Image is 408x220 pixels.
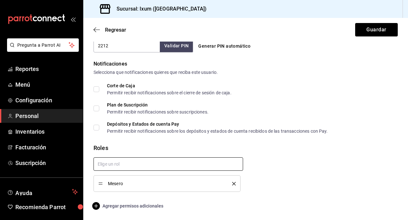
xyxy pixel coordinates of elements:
[107,83,232,88] div: Corte de Caja
[107,103,208,107] div: Plan de Suscripción
[15,143,78,152] span: Facturación
[111,5,207,13] h3: Sucursal: Ixum ([GEOGRAPHIC_DATA])
[94,157,243,171] input: Elige un rol
[228,182,236,185] button: delete
[7,38,79,52] button: Pregunta a Parrot AI
[107,110,208,114] div: Permitir recibir notificaciones sobre suscripciones.
[355,23,398,36] button: Guardar
[94,60,398,68] div: Notificaciones
[94,39,160,52] input: 3 a 6 dígitos
[4,46,79,53] a: Pregunta a Parrot AI
[108,181,223,186] span: Mesero
[70,17,76,22] button: open_drawer_menu
[15,65,78,73] span: Reportes
[94,144,398,152] div: Roles
[15,188,69,196] span: Ayuda
[94,202,163,210] button: Agregar permisos adicionales
[107,90,232,95] div: Permitir recibir notificaciones sobre el cierre de sesión de caja.
[15,203,78,211] span: Recomienda Parrot
[94,69,398,76] div: Selecciona que notificaciones quieres que reciba este usuario.
[107,122,328,126] div: Depósitos y Estados de cuenta Pay
[15,112,78,120] span: Personal
[15,96,78,105] span: Configuración
[160,39,193,52] button: Validar PIN
[15,159,78,167] span: Suscripción
[105,27,126,33] span: Regresar
[107,129,328,133] div: Permitir recibir notificaciones sobre los depósitos y estados de cuenta recibidos de las transacc...
[15,80,78,89] span: Menú
[196,40,253,52] button: Generar PIN automático
[15,127,78,136] span: Inventarios
[17,42,69,49] span: Pregunta a Parrot AI
[94,27,126,33] button: Regresar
